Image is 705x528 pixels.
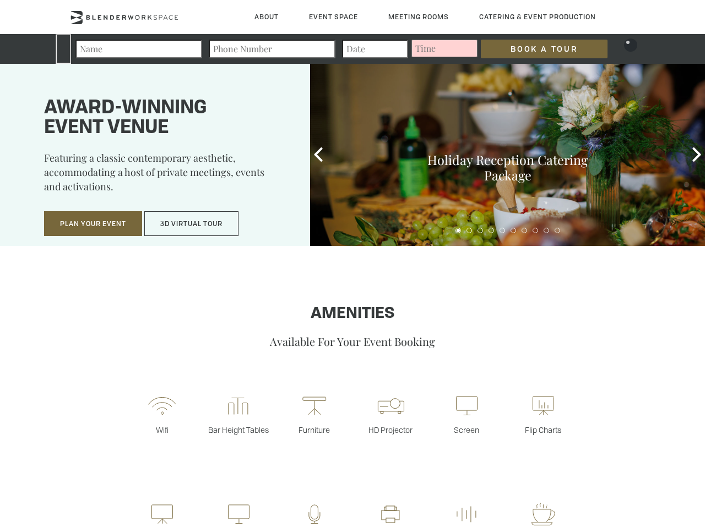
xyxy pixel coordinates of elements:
[75,40,202,58] input: Name
[44,98,283,138] h1: Award-winning event venue
[35,334,670,349] p: Available For Your Event Booking
[352,425,429,435] p: HD Projector
[200,425,276,435] p: Bar Height Tables
[35,305,670,323] h1: Amenities
[209,40,335,58] input: Phone Number
[124,425,200,435] p: Wifi
[427,151,588,184] a: Holiday Reception Catering Package
[342,40,408,58] input: Date
[44,211,142,237] button: Plan Your Event
[429,425,505,435] p: Screen
[481,40,608,58] input: Book a Tour
[144,211,238,237] button: 3D Virtual Tour
[505,425,581,435] p: Flip Charts
[276,425,352,435] p: Furniture
[44,151,283,201] p: Featuring a classic contemporary aesthetic, accommodating a host of private meetings, events and ...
